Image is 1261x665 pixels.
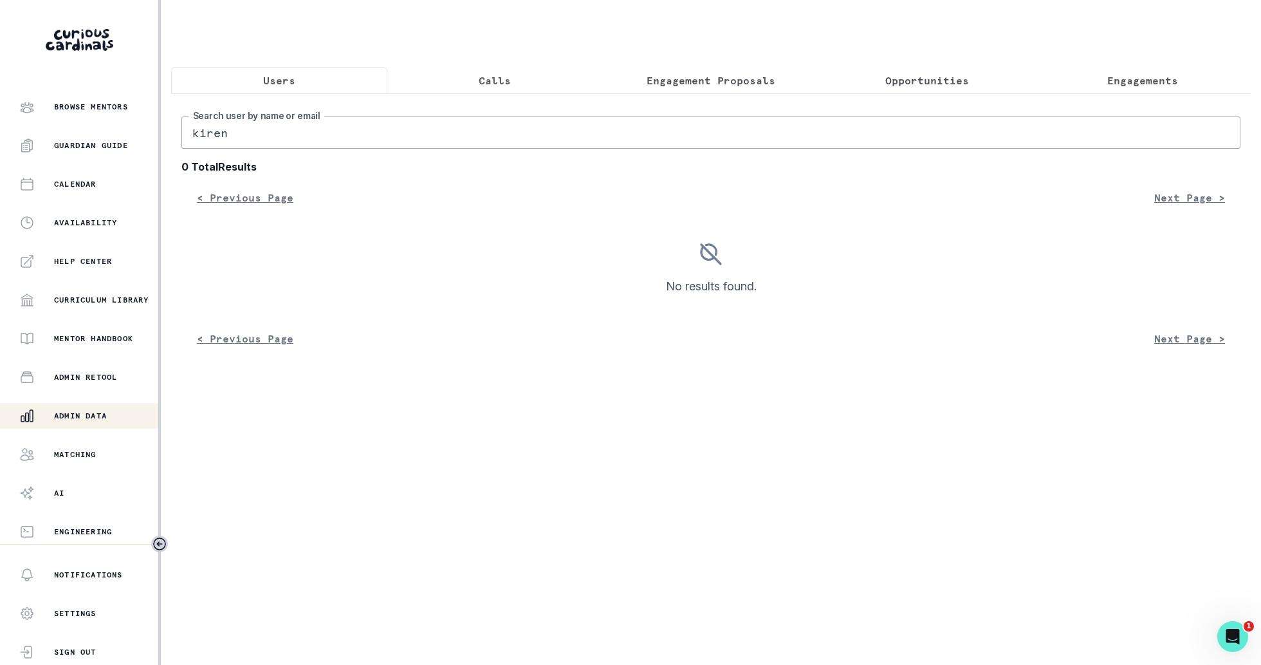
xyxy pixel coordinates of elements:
[54,570,123,580] p: Notifications
[54,372,117,382] p: Admin Retool
[263,73,295,88] p: Users
[54,179,97,189] p: Calendar
[1139,326,1240,351] button: Next Page >
[647,73,775,88] p: Engagement Proposals
[885,73,969,88] p: Opportunities
[54,102,128,112] p: Browse Mentors
[54,411,107,421] p: Admin Data
[181,185,309,211] button: < Previous Page
[1244,621,1254,632] span: 1
[46,29,113,51] img: Curious Cardinals Logo
[151,536,168,552] button: Toggle sidebar
[54,527,112,537] p: Engineering
[181,159,1240,174] b: 0 Total Results
[54,449,97,460] p: Matching
[1107,73,1178,88] p: Engagements
[181,326,309,351] button: < Previous Page
[54,140,128,151] p: Guardian Guide
[1139,185,1240,211] button: Next Page >
[54,647,97,657] p: Sign Out
[666,277,757,295] p: No results found.
[54,608,97,619] p: Settings
[54,295,149,305] p: Curriculum Library
[54,333,133,344] p: Mentor Handbook
[479,73,511,88] p: Calls
[54,256,112,267] p: Help Center
[54,218,117,228] p: Availability
[1217,621,1248,652] iframe: Intercom live chat
[54,488,64,498] p: AI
